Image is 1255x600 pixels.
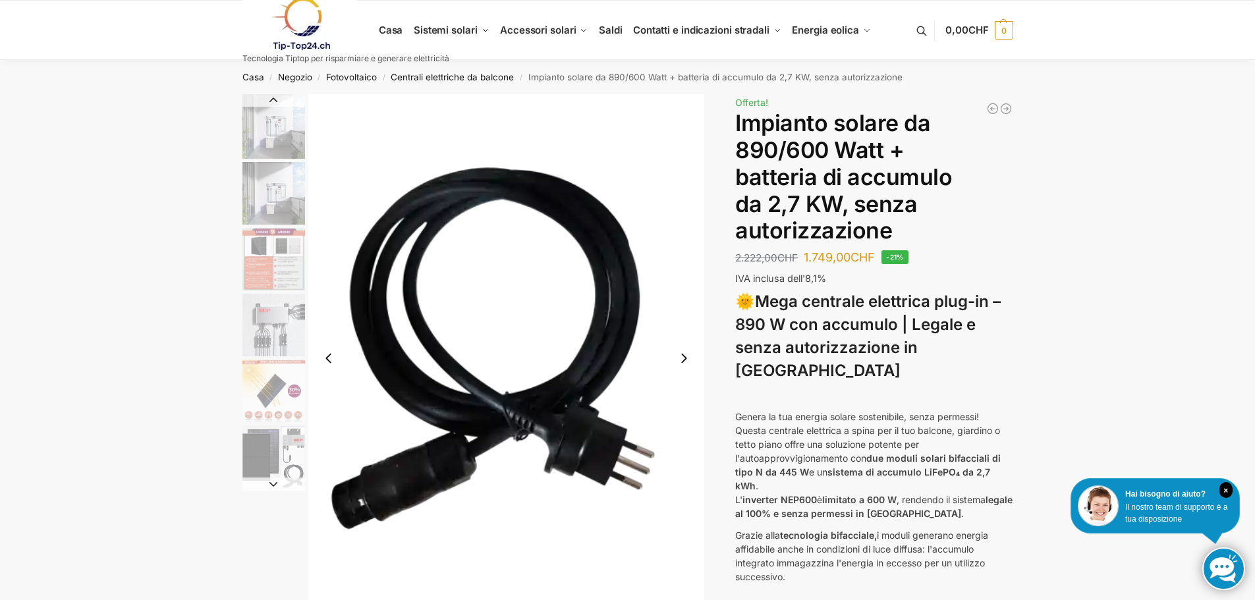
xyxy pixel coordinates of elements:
[945,11,1013,50] a: 0,00CHF 0
[787,1,876,60] a: Energia eolica
[1125,489,1206,499] font: Hai bisogno di aiuto?
[269,73,272,82] font: /
[326,72,377,82] a: Fotovoltaico
[520,73,522,82] font: /
[278,72,312,82] a: Negozio
[495,1,594,60] a: Accessori solari
[780,530,877,541] font: tecnologia bifacciale,
[1223,486,1228,495] font: ×
[633,24,769,36] font: Contatti e indicazioni stradali
[242,228,305,290] img: Bificial rispetto ai moduli economici
[809,466,827,477] font: e un
[239,292,305,358] li: 4 / 12
[735,452,1001,477] font: due moduli solari bifacciali di tipo N da 445 W
[995,21,1013,40] span: 0
[817,494,822,505] font: è
[414,24,478,36] font: Sistemi solari
[735,273,826,284] font: IVA inclusa dell'8,1%
[961,508,964,519] font: .
[239,94,305,160] li: 1 / 12
[735,411,979,422] font: Genera la tua energia solare sostenibile, senza permessi!
[804,250,851,264] font: 1.749,00
[999,102,1013,115] a: Centrale elettrica da balcone con accumulo Modulo solare da 2670 watt con accumulo da 2 kW/h
[735,252,777,264] font: 2.222,00
[886,253,904,261] font: -21%
[735,425,1000,464] font: Questa centrale elettrica a spina per il tuo balcone, giardino o tetto piano offre una soluzione ...
[242,94,305,107] button: Diapositiva precedente
[735,530,988,582] font: i moduli generano energia affidabile anche in condizioni di luce diffusa: l'accumulo integrato im...
[735,530,780,541] font: Grazie alla
[315,344,343,372] button: Previous slide
[528,72,903,82] font: Impianto solare da 890/600 Watt + batteria di accumulo da 2,7 KW, senza autorizzazione
[735,466,990,491] font: sistema di accumulo LiFePO₄ da 2,7 kWh
[242,360,305,422] img: Bificial 30% di potenza in più
[242,162,305,225] img: Centrale elettrica da balcone con accumulo da 2,7 kW
[742,494,817,505] font: inverter NEP600
[735,292,755,311] font: 🌞
[239,489,305,555] li: 7 / 12
[242,72,264,82] a: Casa
[735,97,768,108] font: Offerta!
[594,1,628,60] a: Saldi
[756,480,758,491] font: .
[500,24,576,36] font: Accessori solari
[383,73,385,82] font: /
[242,294,305,356] img: BDS1000
[735,494,1013,519] font: legale al 100% e senza permessi in [GEOGRAPHIC_DATA]
[408,1,495,60] a: Sistemi solari
[945,24,988,36] span: 0,00
[777,252,798,264] font: CHF
[670,344,698,372] button: Next slide
[239,160,305,226] li: 2 / 12
[1078,485,1119,526] img: Assistenza clienti
[851,250,875,264] font: CHF
[628,1,787,60] a: Contatti e indicazioni stradali
[968,24,989,36] span: CHF
[219,60,1036,94] nav: Briciole di pane
[318,73,320,82] font: /
[792,24,859,36] font: Energia eolica
[599,24,623,36] font: Saldi
[242,53,449,63] font: Tecnologia Tiptop per risparmiare e generare elettricità
[735,494,742,505] font: L'
[242,425,305,488] img: Centrale elettrica da balcone 860
[735,292,1001,379] font: Mega centrale elettrica plug-in – 890 W con accumulo | Legale e senza autorizzazione in [GEOGRAPH...
[391,72,514,82] a: Centrali elettriche da balcone
[239,226,305,292] li: 3 / 12
[822,494,897,505] font: limitato a 600 W
[242,94,305,159] img: Centrale elettrica da balcone con accumulo da 2,7 kW
[735,109,952,244] font: Impianto solare da 890/600 Watt + batteria di accumulo da 2,7 KW, senza autorizzazione
[1125,503,1227,524] font: Il nostro team di supporto è a tua disposizione
[897,494,986,505] font: , rendendo il sistema
[239,358,305,423] li: 5 / 12
[239,423,305,489] li: 6 / 12
[242,477,305,491] button: Diapositiva successiva
[1219,482,1233,498] i: Vicino
[986,102,999,115] a: Mega centrale elettrica da balcone da 1780 watt con accumulo da 2,7 kWh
